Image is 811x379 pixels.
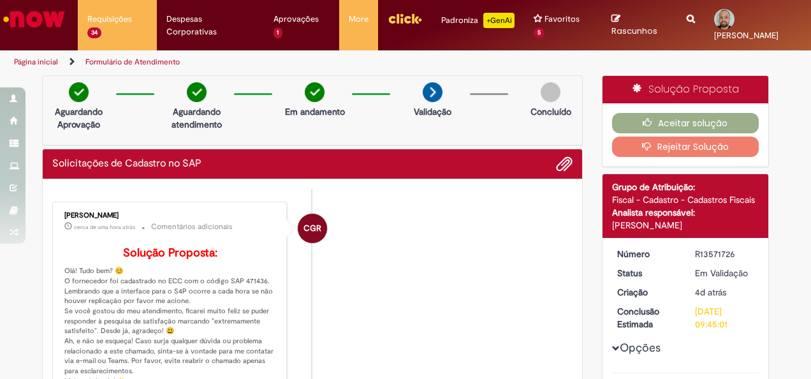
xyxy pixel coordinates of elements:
span: Requisições [87,13,132,26]
p: +GenAi [483,13,515,28]
a: Página inicial [14,57,58,67]
div: R13571726 [695,248,754,260]
b: Solução Proposta: [123,246,217,260]
p: Aguardando Aprovação [48,105,110,131]
p: Concluído [530,105,571,118]
button: Adicionar anexos [556,156,573,172]
div: [PERSON_NAME] [64,212,277,219]
img: check-circle-green.png [305,82,325,102]
div: Grupo de Atribuição: [612,181,759,193]
img: ServiceNow [1,6,67,32]
img: check-circle-green.png [69,82,89,102]
span: cerca de uma hora atrás [74,223,135,231]
div: Analista responsável: [612,206,759,219]
div: Camila Garcia Rafael [298,214,327,243]
ul: Trilhas de página [10,50,531,74]
p: Aguardando atendimento [166,105,228,131]
small: Comentários adicionais [151,221,233,232]
span: 4d atrás [695,286,726,298]
div: [DATE] 09:45:01 [695,305,754,331]
p: Em andamento [285,105,345,118]
span: CGR [303,213,321,244]
dt: Criação [608,286,686,299]
div: Em Validação [695,267,754,279]
span: Despesas Corporativas [166,13,254,38]
h2: Solicitações de Cadastro no SAP Histórico de tíquete [52,158,201,170]
time: 26/09/2025 16:44:56 [695,286,726,298]
dt: Conclusão Estimada [608,305,686,331]
img: img-circle-grey.png [541,82,560,102]
span: [PERSON_NAME] [714,30,778,41]
span: Favoritos [544,13,580,26]
div: 26/09/2025 16:44:56 [695,286,754,299]
dt: Status [608,267,686,279]
div: Fiscal - Cadastro - Cadastros Fiscais [612,193,759,206]
p: Validação [414,105,451,118]
span: 1 [274,27,283,38]
a: Rascunhos [611,13,668,37]
span: Aprovações [274,13,319,26]
button: Rejeitar Solução [612,137,759,157]
a: Formulário de Atendimento [85,57,180,67]
span: More [349,13,369,26]
span: 5 [534,27,544,38]
span: 34 [87,27,101,38]
button: Aceitar solução [612,113,759,133]
div: [PERSON_NAME] [612,219,759,232]
dt: Número [608,248,686,260]
span: Rascunhos [611,25,657,37]
img: arrow-next.png [423,82,442,102]
div: Solução Proposta [603,76,769,103]
img: click_logo_yellow_360x200.png [388,9,422,28]
img: check-circle-green.png [187,82,207,102]
time: 30/09/2025 09:18:58 [74,223,135,231]
div: Padroniza [441,13,515,28]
